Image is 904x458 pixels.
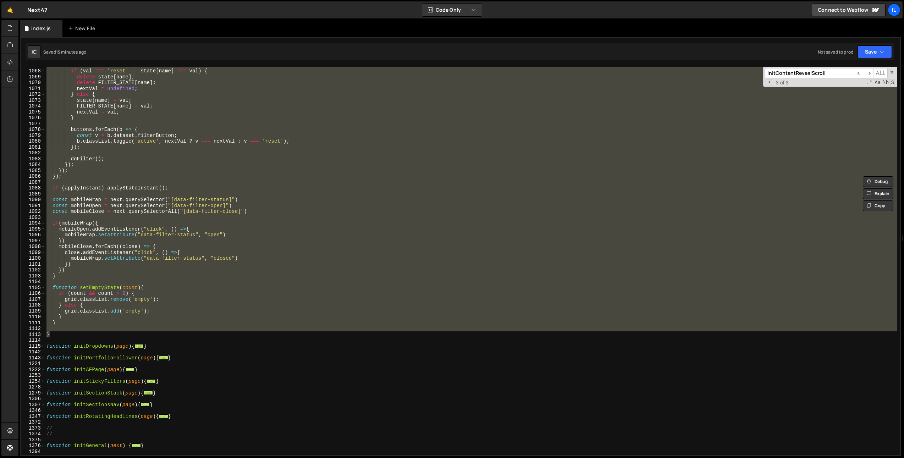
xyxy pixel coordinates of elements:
div: 1112 [21,326,45,332]
span: ... [141,402,150,406]
div: 1279 [21,390,45,396]
div: 1095 [21,226,45,232]
div: 1376 [21,443,45,449]
span: ... [147,379,156,383]
div: 1076 [21,115,45,121]
div: 1110 [21,314,45,320]
div: 1086 [21,173,45,180]
span: ... [135,344,144,348]
span: ... [144,391,153,394]
div: 1077 [21,121,45,127]
button: Copy [863,200,893,211]
span: Alt-Enter [873,68,888,78]
div: 1087 [21,180,45,186]
a: 🤙 [1,1,19,18]
span: ... [159,414,168,418]
div: 1108 [21,302,45,308]
button: Debug [863,176,893,187]
span: ... [132,443,141,447]
div: 1115 [21,343,45,349]
span: ... [159,355,168,359]
div: 1074 [21,103,45,109]
div: 1068 [21,68,45,74]
span: ​ [864,68,874,78]
span: Search In Selection [890,79,895,86]
div: 1254 [21,379,45,385]
div: 1114 [21,337,45,343]
span: ... [126,367,135,371]
div: 1078 [21,127,45,133]
div: Not saved to prod [818,49,853,55]
div: 1101 [21,261,45,267]
div: 1105 [21,285,45,291]
input: Search for [765,68,854,78]
div: 1083 [21,156,45,162]
div: 1111 [21,320,45,326]
div: 1372 [21,419,45,425]
div: 1092 [21,209,45,215]
div: 1375 [21,437,45,443]
div: 1079 [21,133,45,139]
div: Saved [43,49,86,55]
div: 1091 [21,203,45,209]
div: 1109 [21,308,45,314]
div: 1098 [21,244,45,250]
a: Connect to Webflow [812,4,886,16]
div: 1072 [21,92,45,98]
div: 1373 [21,425,45,431]
a: Il [888,4,900,16]
div: 1096 [21,232,45,238]
div: 1278 [21,384,45,390]
div: 1307 [21,402,45,408]
div: index.js [31,25,51,32]
div: 1090 [21,197,45,203]
div: 1070 [21,80,45,86]
div: 1102 [21,267,45,273]
div: 1093 [21,215,45,221]
div: 1097 [21,238,45,244]
div: Next47 [27,6,48,14]
div: 1347 [21,414,45,420]
div: 1088 [21,185,45,191]
button: Explain [863,188,893,199]
div: 1222 [21,367,45,373]
div: 1082 [21,150,45,156]
div: 1099 [21,250,45,256]
div: 1221 [21,361,45,367]
div: 1346 [21,408,45,414]
div: 1106 [21,291,45,297]
div: 1069 [21,74,45,80]
span: ​ [854,68,864,78]
div: 1374 [21,431,45,437]
div: 1080 [21,138,45,144]
div: 1104 [21,279,45,285]
div: 1094 [21,220,45,226]
button: Save [858,45,892,58]
div: 1071 [21,86,45,92]
div: 1100 [21,255,45,261]
div: 1394 [21,449,45,455]
div: 1142 [21,349,45,355]
div: 1089 [21,191,45,197]
div: 1075 [21,109,45,115]
div: 1113 [21,332,45,338]
span: Toggle Replace mode [766,79,773,86]
div: 1143 [21,355,45,361]
div: 1306 [21,396,45,402]
div: 1084 [21,162,45,168]
span: 3 of 3 [773,80,792,86]
span: CaseSensitive Search [874,79,881,86]
div: 1081 [21,144,45,150]
div: 1107 [21,297,45,303]
div: 19 minutes ago [56,49,86,55]
span: Whole Word Search [882,79,889,86]
div: 1253 [21,373,45,379]
div: 1073 [21,98,45,104]
div: 1103 [21,273,45,279]
button: Code Only [422,4,482,16]
div: 1085 [21,168,45,174]
span: RegExp Search [866,79,873,86]
div: New File [68,25,98,32]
